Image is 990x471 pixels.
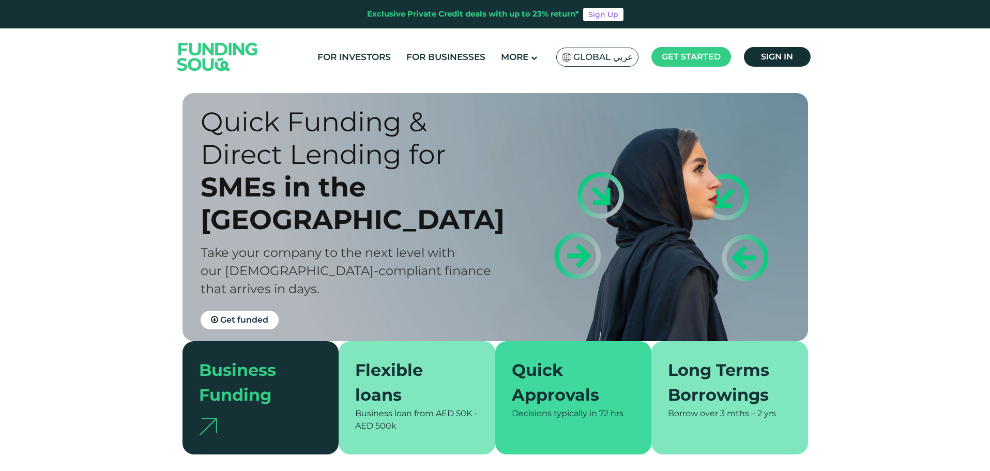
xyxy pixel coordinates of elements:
[201,311,279,329] a: Get funded
[668,408,718,418] span: Borrow over
[404,49,488,66] a: For Businesses
[199,418,217,435] img: arrow
[501,52,528,62] span: More
[199,358,310,407] div: Business Funding
[512,358,623,407] div: Quick Approvals
[599,408,623,418] span: 72 hrs
[367,8,579,20] div: Exclusive Private Credit deals with up to 23% return*
[761,52,793,62] span: Sign in
[315,49,393,66] a: For Investors
[720,408,776,418] span: 3 mths – 2 yrs
[668,358,779,407] div: Long Terms Borrowings
[562,53,571,62] img: SA Flag
[201,245,491,296] span: Take your company to the next level with our [DEMOGRAPHIC_DATA]-compliant finance that arrives in...
[662,52,721,62] span: Get started
[201,171,513,236] div: SMEs in the [GEOGRAPHIC_DATA]
[355,358,466,407] div: Flexible loans
[201,105,513,171] div: Quick Funding & Direct Lending for
[167,31,268,83] img: Logo
[744,47,811,67] a: Sign in
[512,408,597,418] span: Decisions typically in
[355,408,434,418] span: Business loan from
[573,51,633,63] span: Global عربي
[220,315,268,325] span: Get funded
[583,8,623,21] a: Sign Up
